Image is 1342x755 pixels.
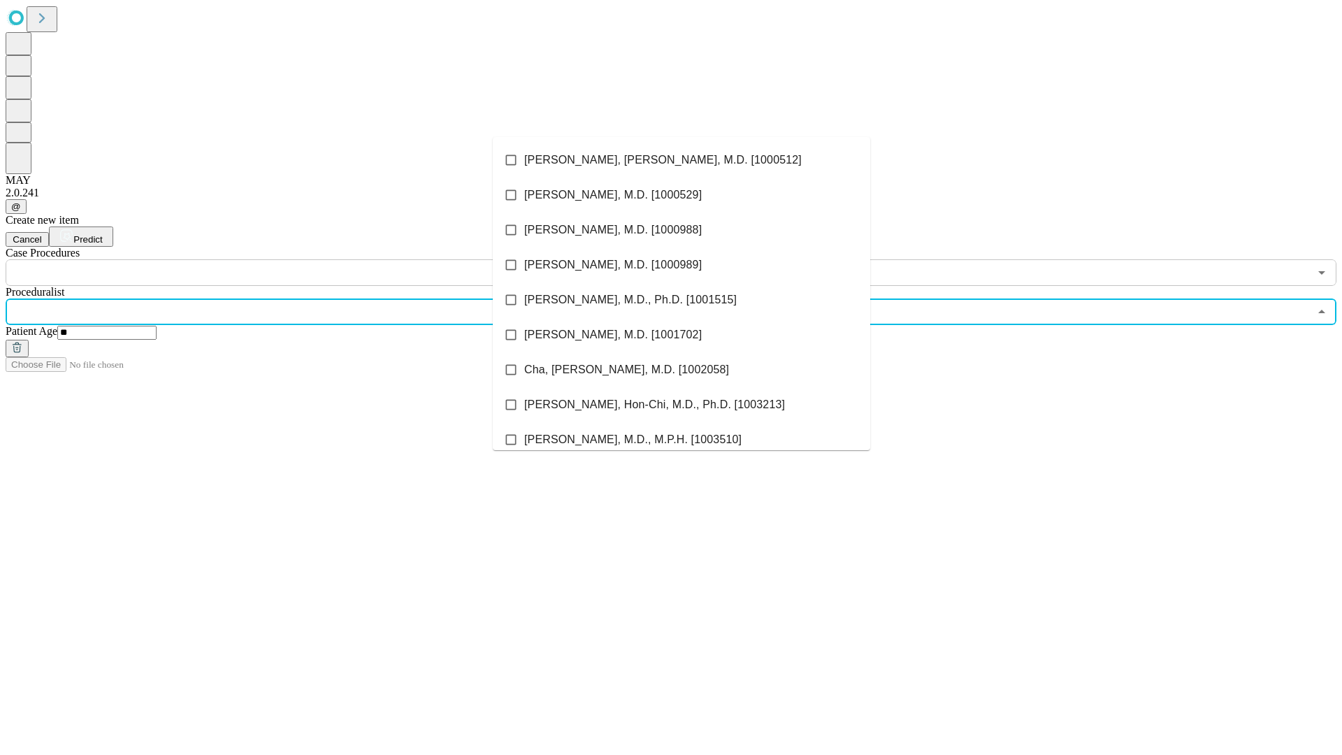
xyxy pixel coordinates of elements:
[6,214,79,226] span: Create new item
[524,361,729,378] span: Cha, [PERSON_NAME], M.D. [1002058]
[11,201,21,212] span: @
[524,431,742,448] span: [PERSON_NAME], M.D., M.P.H. [1003510]
[524,187,702,203] span: [PERSON_NAME], M.D. [1000529]
[524,292,737,308] span: [PERSON_NAME], M.D., Ph.D. [1001515]
[6,325,57,337] span: Patient Age
[6,286,64,298] span: Proceduralist
[524,257,702,273] span: [PERSON_NAME], M.D. [1000989]
[6,174,1336,187] div: MAY
[6,187,1336,199] div: 2.0.241
[6,232,49,247] button: Cancel
[6,199,27,214] button: @
[6,247,80,259] span: Scheduled Procedure
[49,226,113,247] button: Predict
[1312,302,1332,322] button: Close
[13,234,42,245] span: Cancel
[524,152,802,168] span: [PERSON_NAME], [PERSON_NAME], M.D. [1000512]
[524,396,785,413] span: [PERSON_NAME], Hon-Chi, M.D., Ph.D. [1003213]
[524,222,702,238] span: [PERSON_NAME], M.D. [1000988]
[73,234,102,245] span: Predict
[524,326,702,343] span: [PERSON_NAME], M.D. [1001702]
[1312,263,1332,282] button: Open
